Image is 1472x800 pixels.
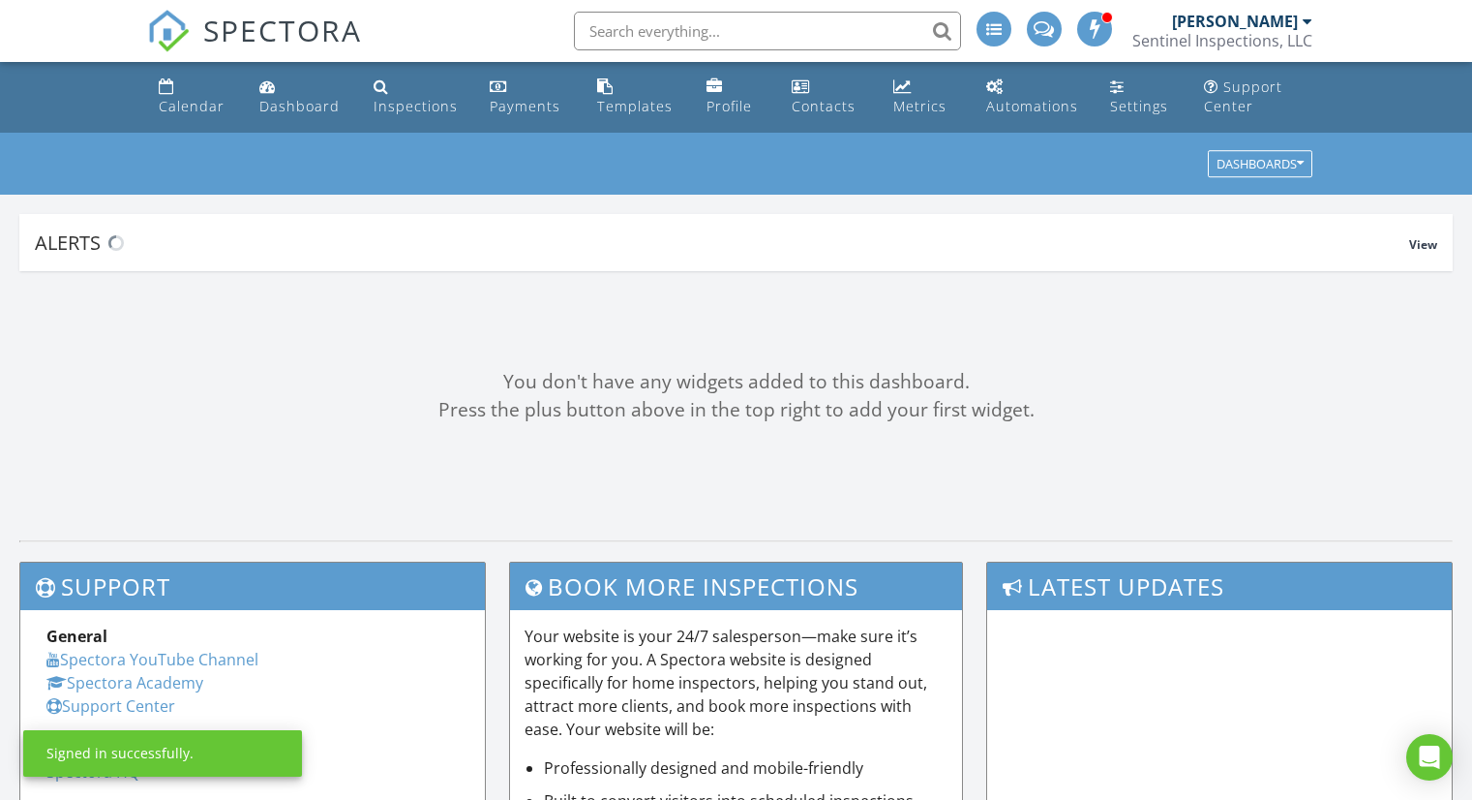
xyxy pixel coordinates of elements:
[147,10,190,52] img: The Best Home Inspection Software - Spectora
[510,563,963,610] h3: Book More Inspections
[159,97,225,115] div: Calendar
[597,97,673,115] div: Templates
[366,70,466,125] a: Inspections
[46,744,194,763] div: Signed in successfully.
[1204,77,1282,115] div: Support Center
[147,26,362,67] a: SPECTORA
[20,563,485,610] h3: Support
[886,70,963,125] a: Metrics
[544,756,948,780] li: Professionally designed and mobile-friendly
[1208,151,1312,178] button: Dashboards
[699,70,767,125] a: Company Profile
[525,625,948,741] p: Your website is your 24/7 salesperson—make sure it’s working for you. A Spectora website is desig...
[46,672,203,693] a: Spectora Academy
[490,97,560,115] div: Payments
[589,70,684,125] a: Templates
[978,70,1088,125] a: Automations (Basic)
[19,368,1453,396] div: You don't have any widgets added to this dashboard.
[35,230,1409,256] div: Alerts
[784,70,870,125] a: Contacts
[203,10,362,50] span: SPECTORA
[706,97,752,115] div: Profile
[574,12,961,50] input: Search everything...
[986,97,1078,115] div: Automations
[252,70,350,125] a: Dashboard
[46,626,107,647] strong: General
[792,97,856,115] div: Contacts
[987,563,1452,610] h3: Latest Updates
[19,396,1453,424] div: Press the plus button above in the top right to add your first widget.
[1409,236,1437,253] span: View
[151,70,236,125] a: Calendar
[46,649,258,670] a: Spectora YouTube Channel
[259,97,340,115] div: Dashboard
[1102,70,1181,125] a: Settings
[1217,158,1304,171] div: Dashboards
[1132,31,1312,50] div: Sentinel Inspections, LLC
[893,97,946,115] div: Metrics
[46,695,175,717] a: Support Center
[1172,12,1298,31] div: [PERSON_NAME]
[1196,70,1321,125] a: Support Center
[1110,97,1168,115] div: Settings
[1406,734,1453,781] div: Open Intercom Messenger
[482,70,573,125] a: Payments
[374,97,458,115] div: Inspections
